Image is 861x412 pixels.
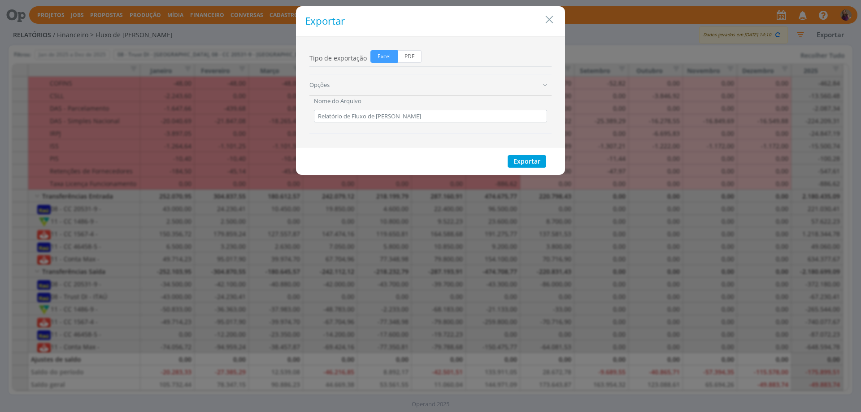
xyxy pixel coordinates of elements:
[398,50,422,63] span: PDF
[314,96,361,106] label: Nome do Arquivo
[309,50,552,67] div: Tipo de exportação
[508,155,546,168] button: Exportar
[296,6,565,175] div: dialog
[370,50,398,63] span: Excel
[309,74,552,96] div: Opções
[309,96,552,134] div: Opções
